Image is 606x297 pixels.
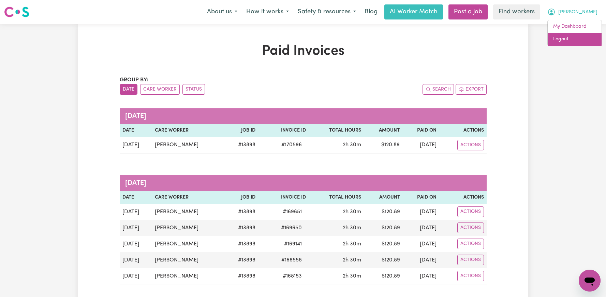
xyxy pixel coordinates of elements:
span: 2 hours 30 minutes [343,273,361,279]
td: # 13898 [224,204,258,220]
td: $ 120.89 [364,220,402,236]
iframe: Button to launch messaging window [579,270,601,292]
td: [DATE] [120,137,152,153]
td: $ 120.89 [364,137,402,153]
span: [PERSON_NAME] [558,9,597,16]
td: [DATE] [120,220,152,236]
button: How it works [242,5,293,19]
a: Find workers [493,4,540,19]
span: # 169651 [279,208,306,216]
td: [DATE] [403,236,439,252]
td: [DATE] [120,252,152,268]
a: My Dashboard [548,20,602,33]
th: Date [120,191,152,204]
td: [PERSON_NAME] [152,236,224,252]
button: Actions [457,239,484,249]
button: Safety & resources [293,5,360,19]
div: My Account [547,20,602,46]
span: 2 hours 30 minutes [343,209,361,215]
a: Blog [360,4,382,19]
th: Total Hours [309,191,364,204]
button: My Account [543,5,602,19]
button: Search [423,84,454,95]
button: Actions [457,140,484,150]
th: Invoice ID [258,124,308,137]
td: [DATE] [403,220,439,236]
button: Export [456,84,487,95]
button: Actions [457,222,484,233]
td: $ 120.89 [364,236,402,252]
a: Post a job [448,4,488,19]
span: 2 hours 30 minutes [343,225,361,231]
h1: Paid Invoices [120,43,487,59]
a: Careseekers logo [4,4,29,20]
th: Job ID [225,124,258,137]
td: [PERSON_NAME] [152,204,224,220]
td: [DATE] [120,268,152,284]
span: Group by: [120,77,148,83]
a: AI Worker Match [384,4,443,19]
caption: [DATE] [120,108,487,124]
caption: [DATE] [120,175,487,191]
th: Total Hours [309,124,364,137]
button: Actions [457,255,484,265]
th: Amount [364,191,402,204]
td: $ 120.89 [364,204,402,220]
td: [DATE] [120,204,152,220]
td: # 13898 [224,236,258,252]
button: Actions [457,271,484,281]
th: Care Worker [152,124,224,137]
th: Invoice ID [258,191,309,204]
span: # 168558 [277,256,306,264]
td: # 13898 [224,220,258,236]
td: [DATE] [403,252,439,268]
button: sort invoices by care worker [140,84,180,95]
th: Actions [439,124,487,137]
button: Actions [457,206,484,217]
button: sort invoices by paid status [182,84,205,95]
span: 2 hours 30 minutes [343,142,361,148]
td: # 13898 [224,268,258,284]
span: 2 hours 30 minutes [343,241,361,247]
th: Amount [364,124,402,137]
button: sort invoices by date [120,84,137,95]
th: Care Worker [152,191,224,204]
td: [PERSON_NAME] [152,137,224,153]
th: Job ID [224,191,258,204]
td: # 13898 [224,252,258,268]
th: Paid On [403,191,439,204]
span: # 169141 [280,240,306,248]
th: Actions [439,191,486,204]
a: Logout [548,33,602,46]
span: 2 hours 30 minutes [343,257,361,263]
td: [DATE] [402,137,439,153]
td: $ 120.89 [364,252,402,268]
td: [PERSON_NAME] [152,220,224,236]
button: About us [203,5,242,19]
td: $ 120.89 [364,268,402,284]
td: [PERSON_NAME] [152,268,224,284]
td: [DATE] [403,268,439,284]
th: Date [120,124,152,137]
td: [PERSON_NAME] [152,252,224,268]
span: # 168153 [279,272,306,280]
td: [DATE] [120,236,152,252]
span: # 169650 [277,224,306,232]
img: Careseekers logo [4,6,29,18]
td: # 13898 [225,137,258,153]
th: Paid On [402,124,439,137]
td: [DATE] [403,204,439,220]
span: # 170596 [277,141,306,149]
